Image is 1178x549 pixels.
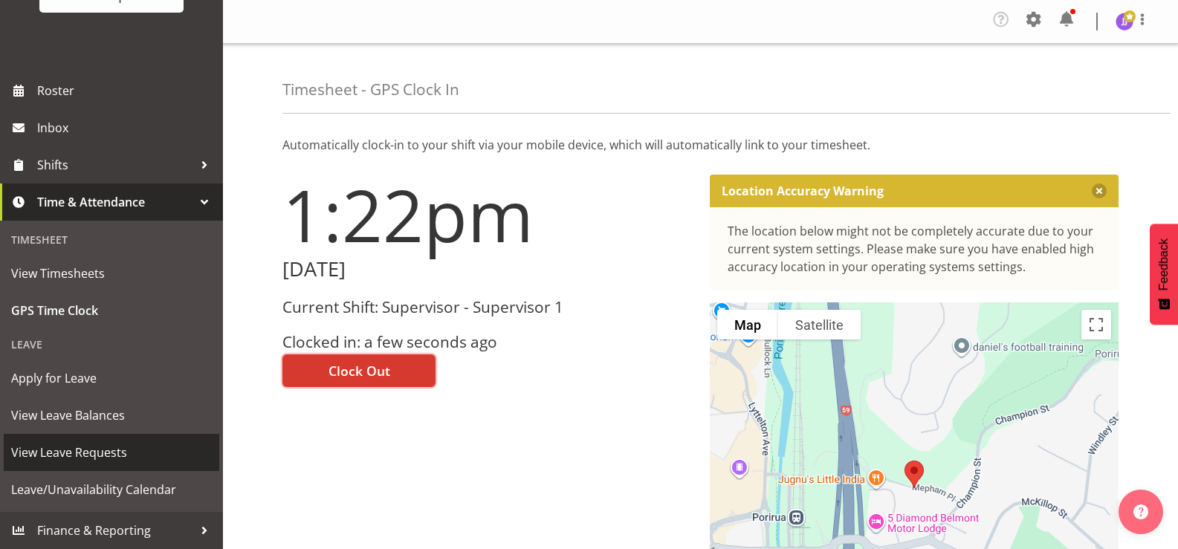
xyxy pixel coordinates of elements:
[37,117,216,139] span: Inbox
[282,136,1119,154] p: Automatically clock-in to your shift via your mobile device, which will automatically link to you...
[282,175,692,255] h1: 1:22pm
[1081,310,1111,340] button: Toggle fullscreen view
[4,255,219,292] a: View Timesheets
[11,441,212,464] span: View Leave Requests
[1092,183,1107,198] button: Close message
[728,222,1101,276] div: The location below might not be completely accurate due to your current system settings. Please m...
[282,334,692,351] h3: Clocked in: a few seconds ago
[1133,504,1148,519] img: help-xxl-2.png
[1157,238,1171,290] span: Feedback
[11,262,212,285] span: View Timesheets
[11,299,212,322] span: GPS Time Clock
[722,183,884,198] p: Location Accuracy Warning
[4,329,219,360] div: Leave
[11,367,212,389] span: Apply for Leave
[1150,224,1178,325] button: Feedback - Show survey
[37,519,193,542] span: Finance & Reporting
[329,361,390,380] span: Clock Out
[4,397,219,434] a: View Leave Balances
[4,471,219,508] a: Leave/Unavailability Calendar
[37,154,193,176] span: Shifts
[11,404,212,426] span: View Leave Balances
[282,299,692,316] h3: Current Shift: Supervisor - Supervisor 1
[282,258,692,281] h2: [DATE]
[4,360,219,397] a: Apply for Leave
[4,224,219,255] div: Timesheet
[4,434,219,471] a: View Leave Requests
[282,354,436,387] button: Clock Out
[778,310,861,340] button: Show satellite imagery
[11,478,212,501] span: Leave/Unavailability Calendar
[1116,13,1133,30] img: janelle-jonkers702.jpg
[37,191,193,213] span: Time & Attendance
[4,292,219,329] a: GPS Time Clock
[717,310,778,340] button: Show street map
[37,79,216,102] span: Roster
[282,81,459,98] h4: Timesheet - GPS Clock In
